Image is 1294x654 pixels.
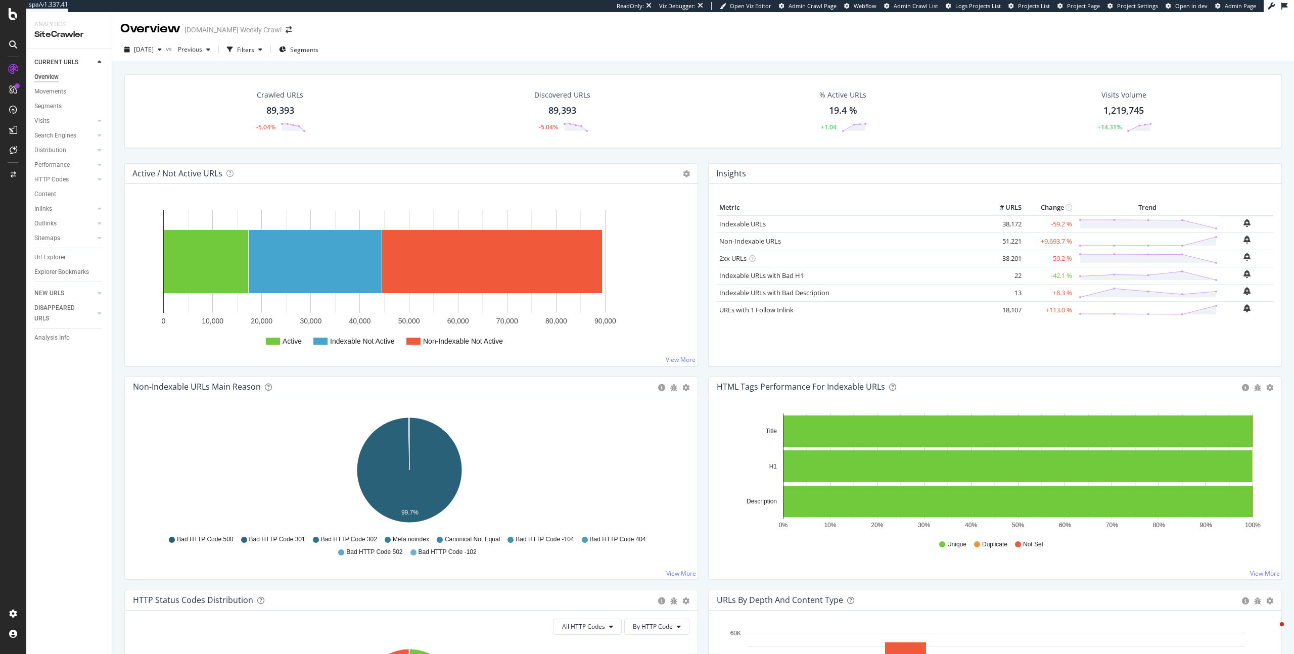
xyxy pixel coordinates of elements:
[789,2,837,10] span: Admin Crawl Page
[1254,597,1261,604] div: bug
[539,123,558,131] div: -5.04%
[894,2,938,10] span: Admin Crawl List
[133,382,261,392] div: Non-Indexable URLs Main Reason
[984,232,1024,250] td: 51,221
[516,535,574,544] span: Bad HTTP Code -104
[1243,219,1251,227] div: bell-plus
[34,252,105,263] a: Url Explorer
[965,522,977,529] text: 40%
[624,619,689,635] button: By HTTP Code
[401,509,419,516] text: 99.7%
[34,145,95,156] a: Distribution
[534,90,590,100] div: Discovered URLs
[223,41,266,58] button: Filters
[266,104,294,117] div: 89,393
[184,25,282,35] div: [DOMAIN_NAME] Weekly Crawl
[984,215,1024,233] td: 38,172
[166,44,174,53] span: vs
[34,160,70,170] div: Performance
[617,2,644,10] div: ReadOnly:
[545,317,567,325] text: 80,000
[548,104,576,117] div: 89,393
[1024,215,1075,233] td: -59.2 %
[719,305,794,314] a: URLs with 1 Follow Inlink
[34,174,95,185] a: HTTP Codes
[682,597,689,604] div: gear
[34,303,95,324] a: DISAPPEARED URLS
[821,123,837,131] div: +1.04
[1024,284,1075,301] td: +8.3 %
[1242,384,1249,391] div: circle-info
[1117,2,1158,10] span: Project Settings
[730,630,741,637] text: 60K
[982,540,1007,549] span: Duplicate
[419,548,477,556] span: Bad HTTP Code -102
[717,200,984,215] th: Metric
[1243,253,1251,261] div: bell-plus
[120,20,180,37] div: Overview
[275,41,322,58] button: Segments
[249,535,305,544] span: Bad HTTP Code 301
[658,384,665,391] div: circle-info
[666,569,696,578] a: View More
[34,86,66,97] div: Movements
[819,90,866,100] div: % Active URLs
[1008,2,1050,10] a: Projects List
[1245,522,1261,529] text: 100%
[34,267,89,277] div: Explorer Bookmarks
[286,26,292,33] div: arrow-right-arrow-left
[34,189,56,200] div: Content
[1243,236,1251,244] div: bell-plus
[349,317,371,325] text: 40,000
[34,333,105,343] a: Analysis Info
[34,72,59,82] div: Overview
[133,595,253,605] div: HTTP Status Codes Distribution
[984,200,1024,215] th: # URLS
[946,2,1001,10] a: Logs Projects List
[1012,522,1024,529] text: 50%
[34,130,95,141] a: Search Engines
[132,167,222,180] h4: Active / Not Active URLs
[34,252,66,263] div: Url Explorer
[34,57,95,68] a: CURRENT URLS
[1242,597,1249,604] div: circle-info
[257,90,303,100] div: Crawled URLs
[766,428,777,435] text: Title
[34,189,105,200] a: Content
[658,597,665,604] div: circle-info
[670,597,677,604] div: bug
[1243,270,1251,278] div: bell-plus
[34,57,78,68] div: CURRENT URLS
[1059,522,1071,529] text: 60%
[747,498,777,505] text: Description
[1024,267,1075,284] td: -42.1 %
[562,622,605,631] span: All HTTP Codes
[1215,2,1256,10] a: Admin Page
[871,522,883,529] text: 20%
[133,200,686,358] svg: A chart.
[1057,2,1100,10] a: Project Page
[1024,232,1075,250] td: +9,693.7 %
[1024,250,1075,267] td: -59.2 %
[717,595,843,605] div: URLs by Depth and Content Type
[300,317,321,325] text: 30,000
[393,535,429,544] span: Meta noindex
[1101,90,1146,100] div: Visits Volume
[1024,301,1075,318] td: +113.0 %
[34,86,105,97] a: Movements
[717,413,1270,531] div: A chart.
[1266,597,1273,604] div: gear
[34,174,69,185] div: HTTP Codes
[34,288,95,299] a: NEW URLS
[34,160,95,170] a: Performance
[670,384,677,391] div: bug
[1103,104,1144,117] div: 1,219,745
[34,303,85,324] div: DISAPPEARED URLS
[659,2,696,10] div: Viz Debugger:
[120,41,166,58] button: [DATE]
[177,535,233,544] span: Bad HTTP Code 500
[321,535,377,544] span: Bad HTTP Code 302
[346,548,402,556] span: Bad HTTP Code 502
[34,101,62,112] div: Segments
